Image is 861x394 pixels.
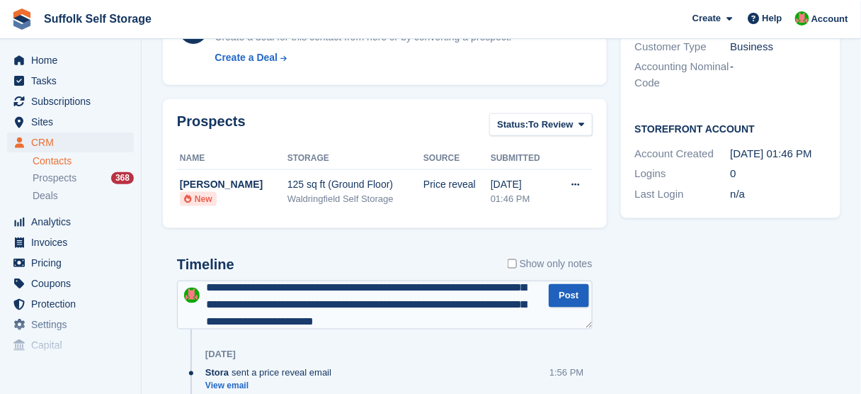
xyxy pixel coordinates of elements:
[180,177,287,192] div: [PERSON_NAME]
[215,50,511,65] a: Create a Deal
[31,274,116,293] span: Coupons
[33,189,58,203] span: Deals
[549,366,583,380] div: 1:56 PM
[7,274,134,293] a: menu
[529,118,574,132] span: To Review
[795,11,809,26] img: David Caucutt
[31,71,116,91] span: Tasks
[508,257,593,271] label: Show only notes
[635,146,731,162] div: Account Created
[31,212,116,232] span: Analytics
[635,39,731,55] div: Customer Type
[33,171,134,186] a: Prospects 368
[177,147,287,170] th: Name
[549,284,588,308] button: Post
[423,177,491,192] div: Price reveal
[731,39,826,55] div: Business
[731,146,826,162] div: [DATE] 01:46 PM
[31,335,116,355] span: Capital
[31,91,116,111] span: Subscriptions
[287,192,423,206] div: Waldringfield Self Storage
[31,294,116,314] span: Protection
[205,381,338,393] a: View email
[635,186,731,203] div: Last Login
[33,171,76,185] span: Prospects
[7,335,134,355] a: menu
[731,59,826,91] div: -
[31,112,116,132] span: Sites
[184,288,200,303] img: David Caucutt
[7,212,134,232] a: menu
[31,133,116,152] span: CRM
[31,232,116,252] span: Invoices
[177,257,234,273] h2: Timeline
[763,11,782,26] span: Help
[731,166,826,182] div: 0
[31,50,116,70] span: Home
[7,91,134,111] a: menu
[11,9,33,30] img: stora-icon-8386f47178a22dfd0bd8f6a31ec36ba5ce8667c1dd55bd0f319d3a0aa187defe.svg
[33,188,134,203] a: Deals
[31,315,116,334] span: Settings
[31,253,116,273] span: Pricing
[7,133,134,152] a: menu
[692,11,721,26] span: Create
[811,12,848,26] span: Account
[7,50,134,70] a: menu
[177,113,246,140] h2: Prospects
[423,147,491,170] th: Source
[7,112,134,132] a: menu
[635,166,731,182] div: Logins
[287,177,423,192] div: 125 sq ft (Ground Floor)
[7,71,134,91] a: menu
[180,192,217,206] li: New
[215,50,278,65] div: Create a Deal
[489,113,592,137] button: Status: To Review
[111,172,134,184] div: 368
[7,232,134,252] a: menu
[491,192,554,206] div: 01:46 PM
[731,186,826,203] div: n/a
[7,294,134,314] a: menu
[205,366,338,380] div: sent a price reveal email
[508,257,517,271] input: Show only notes
[491,177,554,192] div: [DATE]
[497,118,528,132] span: Status:
[287,147,423,170] th: Storage
[205,366,229,380] span: Stora
[635,59,731,91] div: Accounting Nominal Code
[38,7,157,30] a: Suffolk Self Storage
[205,349,236,361] div: [DATE]
[7,315,134,334] a: menu
[635,121,826,135] h2: Storefront Account
[491,147,554,170] th: Submitted
[7,253,134,273] a: menu
[33,154,134,168] a: Contacts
